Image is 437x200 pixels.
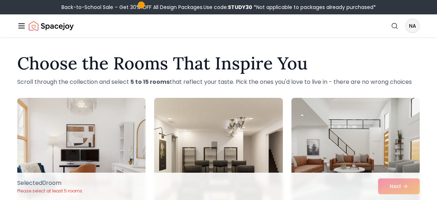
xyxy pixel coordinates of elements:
h1: Choose the Rooms That Inspire You [17,55,420,72]
strong: 5 to 15 rooms [130,78,170,86]
span: *Not applicable to packages already purchased* [252,4,376,11]
a: Spacejoy [29,19,74,33]
p: Please select at least 5 rooms [17,188,82,194]
span: Use code: [203,4,252,11]
nav: Global [17,14,420,37]
div: Back-to-School Sale – Get 30% OFF All Design Packages. [61,4,376,11]
button: NA [405,19,420,33]
p: Selected 0 room [17,179,82,187]
b: STUDY30 [228,4,252,11]
span: NA [406,19,419,32]
img: Spacejoy Logo [29,19,74,33]
p: Scroll through the collection and select that reflect your taste. Pick the ones you'd love to liv... [17,78,420,86]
